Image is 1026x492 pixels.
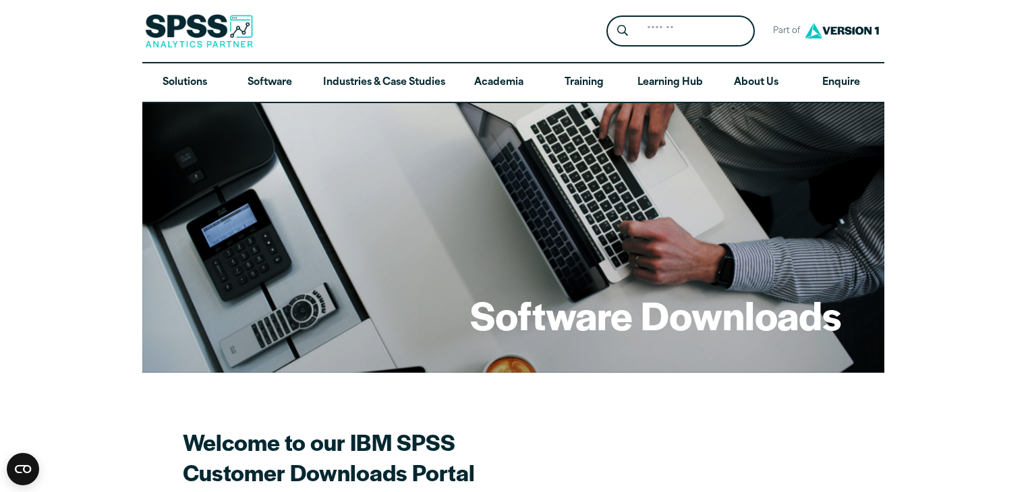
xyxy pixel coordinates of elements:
button: Search magnifying glass icon [610,19,635,44]
a: Enquire [799,63,884,102]
a: Learning Hub [627,63,714,102]
h2: Welcome to our IBM SPSS Customer Downloads Portal [183,427,655,487]
nav: Desktop version of site main menu [142,63,884,102]
form: Site Header Search Form [606,16,755,47]
button: Open CMP widget [7,453,39,485]
a: Academia [456,63,541,102]
svg: CookieBot Widget Icon [7,453,39,485]
svg: Search magnifying glass icon [617,25,628,36]
div: CookieBot Widget Contents [7,453,39,485]
a: Training [541,63,626,102]
a: Solutions [142,63,227,102]
a: Software [227,63,312,102]
span: Part of [766,22,801,41]
a: Industries & Case Studies [312,63,456,102]
img: Version1 Logo [801,18,882,43]
a: About Us [714,63,799,102]
img: SPSS Analytics Partner [145,14,253,48]
h1: Software Downloads [470,288,841,341]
